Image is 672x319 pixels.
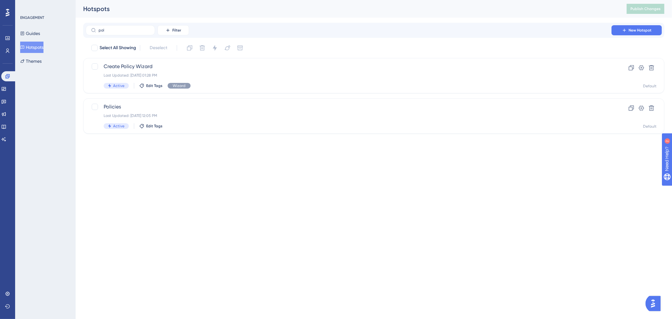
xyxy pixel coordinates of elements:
[113,83,124,88] span: Active
[113,124,124,129] span: Active
[15,2,39,9] span: Need Help?
[612,25,662,35] button: New Hotspot
[20,55,42,67] button: Themes
[150,44,167,52] span: Deselect
[173,83,186,88] span: Wizard
[100,44,136,52] span: Select All Showing
[646,294,664,313] iframe: UserGuiding AI Assistant Launcher
[630,6,661,11] span: Publish Changes
[146,124,163,129] span: Edit Tags
[139,83,163,88] button: Edit Tags
[158,25,189,35] button: Filter
[104,113,594,118] div: Last Updated: [DATE] 12:05 PM
[144,42,173,54] button: Deselect
[172,28,181,33] span: Filter
[139,124,163,129] button: Edit Tags
[43,3,45,8] div: 2
[20,28,40,39] button: Guides
[627,4,664,14] button: Publish Changes
[83,4,611,13] div: Hotspots
[20,15,44,20] div: ENGAGEMENT
[99,28,150,32] input: Search
[643,124,657,129] div: Default
[146,83,163,88] span: Edit Tags
[629,28,652,33] span: New Hotspot
[643,84,657,89] div: Default
[104,103,594,111] span: Policies
[20,42,43,53] button: Hotspots
[104,63,594,70] span: Create Policy Wizard
[104,73,594,78] div: Last Updated: [DATE] 01:28 PM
